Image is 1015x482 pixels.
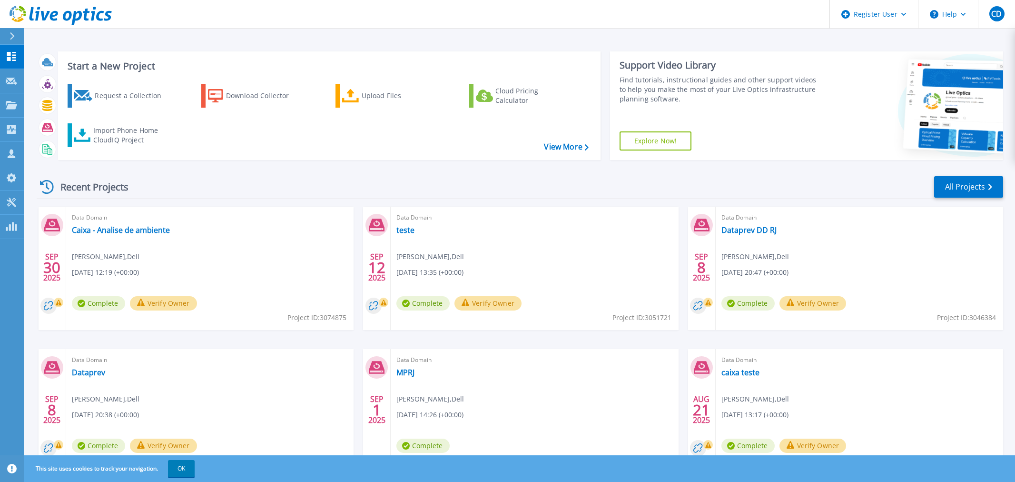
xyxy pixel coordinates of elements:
span: [PERSON_NAME] , Dell [72,394,139,404]
a: Request a Collection [68,84,174,108]
span: Complete [721,296,775,311]
span: This site uses cookies to track your navigation. [26,460,195,477]
span: [PERSON_NAME] , Dell [396,251,464,262]
div: Request a Collection [95,86,171,105]
div: Find tutorials, instructional guides and other support videos to help you make the most of your L... [620,75,821,104]
span: [PERSON_NAME] , Dell [721,251,789,262]
div: Recent Projects [37,175,141,199]
span: [DATE] 12:19 (+00:00) [72,267,139,278]
div: Support Video Library [620,59,821,71]
span: [PERSON_NAME] , Dell [721,394,789,404]
span: 1 [373,406,381,414]
a: caixa teste [721,368,759,377]
a: Dataprev [72,368,105,377]
span: Complete [396,439,450,453]
span: Project ID: 3046384 [937,312,996,323]
span: [PERSON_NAME] , Dell [72,251,139,262]
span: 8 [697,263,706,271]
span: Project ID: 3051721 [612,312,671,323]
a: teste [396,225,414,235]
span: 30 [43,263,60,271]
div: Import Phone Home CloudIQ Project [93,126,168,145]
button: Verify Owner [779,296,847,311]
div: SEP 2025 [368,250,386,285]
a: All Projects [934,176,1003,198]
span: CD [991,10,1002,18]
button: OK [168,460,195,477]
span: 12 [368,263,385,271]
span: [DATE] 20:38 (+00:00) [72,410,139,420]
span: Complete [721,439,775,453]
div: Cloud Pricing Calculator [495,86,572,105]
span: Data Domain [72,212,348,223]
a: Download Collector [201,84,307,108]
span: [DATE] 14:26 (+00:00) [396,410,463,420]
span: [DATE] 13:17 (+00:00) [721,410,788,420]
a: Explore Now! [620,131,692,151]
span: Data Domain [396,355,672,365]
span: [PERSON_NAME] , Dell [396,394,464,404]
span: Data Domain [72,355,348,365]
div: SEP 2025 [692,250,710,285]
a: Cloud Pricing Calculator [469,84,575,108]
span: Project ID: 3074875 [287,312,346,323]
a: Dataprev DD RJ [721,225,777,235]
span: 21 [693,406,710,414]
div: SEP 2025 [368,392,386,427]
span: Data Domain [721,212,997,223]
span: [DATE] 13:35 (+00:00) [396,267,463,278]
button: Verify Owner [454,296,522,311]
span: Complete [72,296,125,311]
span: Data Domain [396,212,672,223]
a: MPRJ [396,368,414,377]
div: SEP 2025 [43,250,61,285]
span: 8 [48,406,56,414]
a: View More [544,142,588,151]
div: SEP 2025 [43,392,61,427]
div: Download Collector [226,86,302,105]
a: Upload Files [335,84,442,108]
span: [DATE] 20:47 (+00:00) [721,267,788,278]
button: Verify Owner [130,439,197,453]
span: Data Domain [721,355,997,365]
span: Complete [396,296,450,311]
button: Verify Owner [779,439,847,453]
div: Upload Files [362,86,438,105]
span: Complete [72,439,125,453]
button: Verify Owner [130,296,197,311]
div: AUG 2025 [692,392,710,427]
h3: Start a New Project [68,61,588,71]
a: Caixa - Analise de ambiente [72,225,170,235]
